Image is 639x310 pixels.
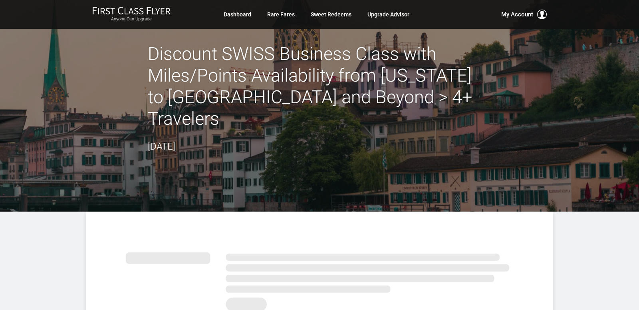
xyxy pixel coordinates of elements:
img: First Class Flyer [92,6,171,15]
time: [DATE] [148,141,175,152]
a: Sweet Redeems [311,7,351,22]
span: My Account [501,10,533,19]
button: My Account [501,10,547,19]
a: First Class FlyerAnyone Can Upgrade [92,6,171,22]
a: Upgrade Advisor [367,7,409,22]
small: Anyone Can Upgrade [92,16,171,22]
a: Dashboard [224,7,251,22]
h2: Discount SWISS Business Class with Miles/Points Availability from [US_STATE] to [GEOGRAPHIC_DATA]... [148,43,491,130]
a: Rare Fares [267,7,295,22]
